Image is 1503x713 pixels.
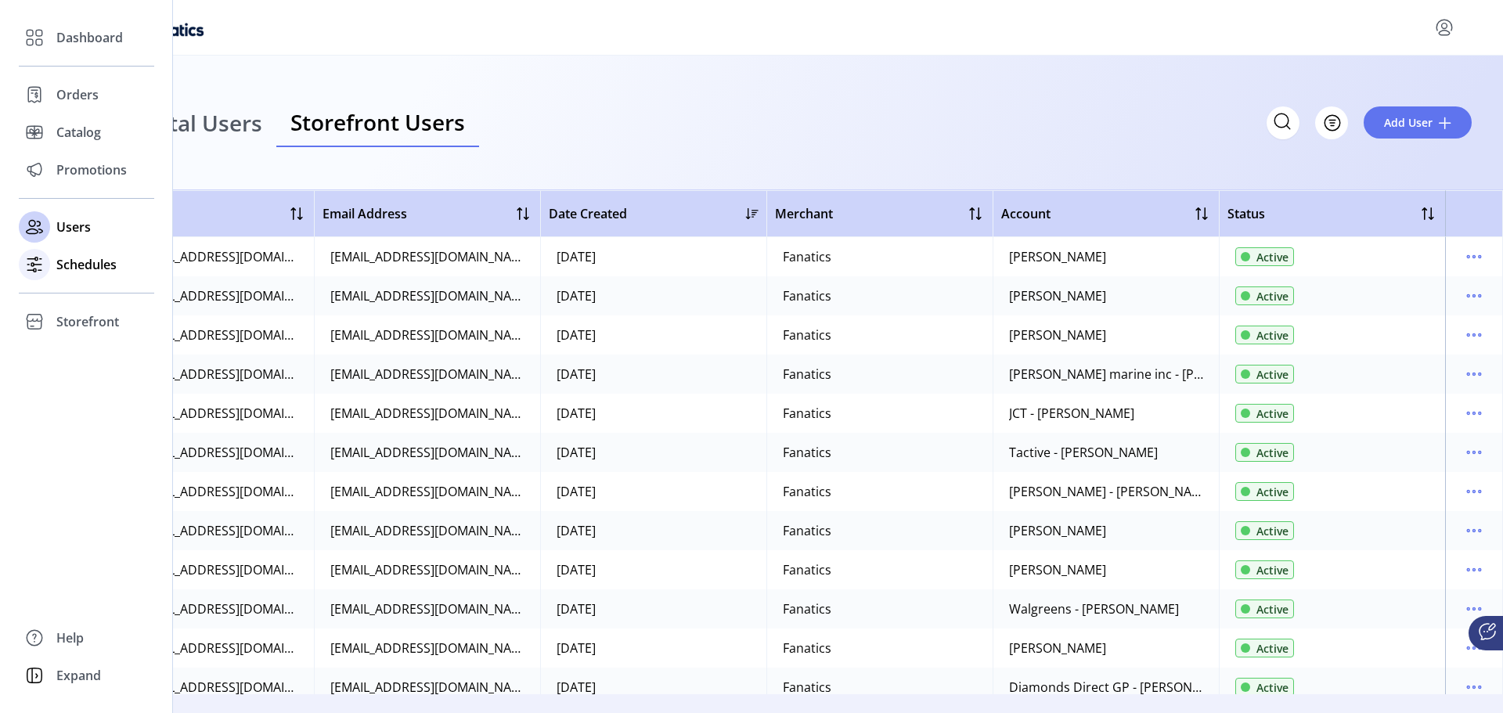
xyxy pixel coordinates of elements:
[1256,288,1289,304] span: Active
[330,678,524,697] div: [EMAIL_ADDRESS][DOMAIN_NAME]
[1462,557,1487,582] button: menu
[56,628,84,647] span: Help
[330,521,524,540] div: [EMAIL_ADDRESS][DOMAIN_NAME]
[775,204,833,223] span: Merchant
[783,678,831,697] div: Fanatics
[1462,362,1487,387] button: menu
[783,482,831,501] div: Fanatics
[783,443,831,462] div: Fanatics
[135,443,298,462] div: [EMAIL_ADDRESS][DOMAIN_NAME]
[1009,404,1134,423] div: JCT - [PERSON_NAME]
[135,286,298,305] div: [EMAIL_ADDRESS][DOMAIN_NAME]
[1256,679,1289,696] span: Active
[783,639,831,657] div: Fanatics
[1256,523,1289,539] span: Active
[56,312,119,331] span: Storefront
[1462,518,1487,543] button: menu
[1364,106,1472,139] button: Add User
[540,589,766,628] td: [DATE]
[783,365,831,384] div: Fanatics
[1462,440,1487,465] button: menu
[540,355,766,394] td: [DATE]
[135,678,298,697] div: [EMAIL_ADDRESS][DOMAIN_NAME]
[56,218,91,236] span: Users
[1009,286,1106,305] div: [PERSON_NAME]
[1009,482,1203,501] div: [PERSON_NAME] - [PERSON_NAME]
[330,286,524,305] div: [EMAIL_ADDRESS][DOMAIN_NAME]
[1462,283,1487,308] button: menu
[1009,678,1203,697] div: Diamonds Direct GP - [PERSON_NAME]
[1462,401,1487,426] button: menu
[1009,247,1106,266] div: [PERSON_NAME]
[1432,15,1457,40] button: menu
[135,326,298,344] div: [EMAIL_ADDRESS][DOMAIN_NAME]
[1001,204,1051,223] span: Account
[540,511,766,550] td: [DATE]
[540,433,766,472] td: [DATE]
[1256,445,1289,461] span: Active
[783,600,831,618] div: Fanatics
[290,111,465,133] span: Storefront Users
[56,85,99,104] span: Orders
[330,639,524,657] div: [EMAIL_ADDRESS][DOMAIN_NAME]
[323,204,407,223] span: Email Address
[133,112,262,134] span: Portal Users
[1462,322,1487,347] button: menu
[1256,366,1289,383] span: Active
[1009,600,1179,618] div: Walgreens - [PERSON_NAME]
[330,600,524,618] div: [EMAIL_ADDRESS][DOMAIN_NAME]
[135,404,298,423] div: [EMAIL_ADDRESS][DOMAIN_NAME]
[783,286,831,305] div: Fanatics
[540,315,766,355] td: [DATE]
[540,628,766,668] td: [DATE]
[330,482,524,501] div: [EMAIL_ADDRESS][DOMAIN_NAME]
[56,255,117,274] span: Schedules
[1462,244,1487,269] button: menu
[1462,636,1487,661] button: menu
[56,666,101,685] span: Expand
[135,560,298,579] div: [EMAIL_ADDRESS][DOMAIN_NAME]
[135,247,298,266] div: [EMAIL_ADDRESS][DOMAIN_NAME]
[540,394,766,433] td: [DATE]
[1227,204,1265,223] span: Status
[276,99,479,148] a: Storefront Users
[56,123,101,142] span: Catalog
[1009,639,1106,657] div: [PERSON_NAME]
[1384,114,1433,131] span: Add User
[540,668,766,707] td: [DATE]
[1256,484,1289,500] span: Active
[330,247,524,266] div: [EMAIL_ADDRESS][DOMAIN_NAME]
[330,404,524,423] div: [EMAIL_ADDRESS][DOMAIN_NAME]
[1256,601,1289,618] span: Active
[549,204,627,223] span: Date Created
[56,160,127,179] span: Promotions
[1315,106,1348,139] button: Filter Button
[1009,443,1158,462] div: Tactive - [PERSON_NAME]
[783,326,831,344] div: Fanatics
[783,560,831,579] div: Fanatics
[540,276,766,315] td: [DATE]
[135,365,298,384] div: [EMAIL_ADDRESS][DOMAIN_NAME]
[540,550,766,589] td: [DATE]
[119,99,276,148] a: Portal Users
[330,443,524,462] div: [EMAIL_ADDRESS][DOMAIN_NAME]
[1256,640,1289,657] span: Active
[1462,479,1487,504] button: menu
[783,404,831,423] div: Fanatics
[1009,365,1203,384] div: [PERSON_NAME] marine inc - [PERSON_NAME]
[1256,405,1289,422] span: Active
[1462,675,1487,700] button: menu
[1256,249,1289,265] span: Active
[135,521,298,540] div: [EMAIL_ADDRESS][DOMAIN_NAME]
[1009,560,1106,579] div: [PERSON_NAME]
[540,472,766,511] td: [DATE]
[135,639,298,657] div: [EMAIL_ADDRESS][DOMAIN_NAME]
[330,560,524,579] div: [EMAIL_ADDRESS][DOMAIN_NAME]
[1267,106,1299,139] input: Search
[135,600,298,618] div: [EMAIL_ADDRESS][DOMAIN_NAME]
[1009,326,1106,344] div: [PERSON_NAME]
[783,521,831,540] div: Fanatics
[330,326,524,344] div: [EMAIL_ADDRESS][DOMAIN_NAME]
[1462,596,1487,621] button: menu
[1256,562,1289,578] span: Active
